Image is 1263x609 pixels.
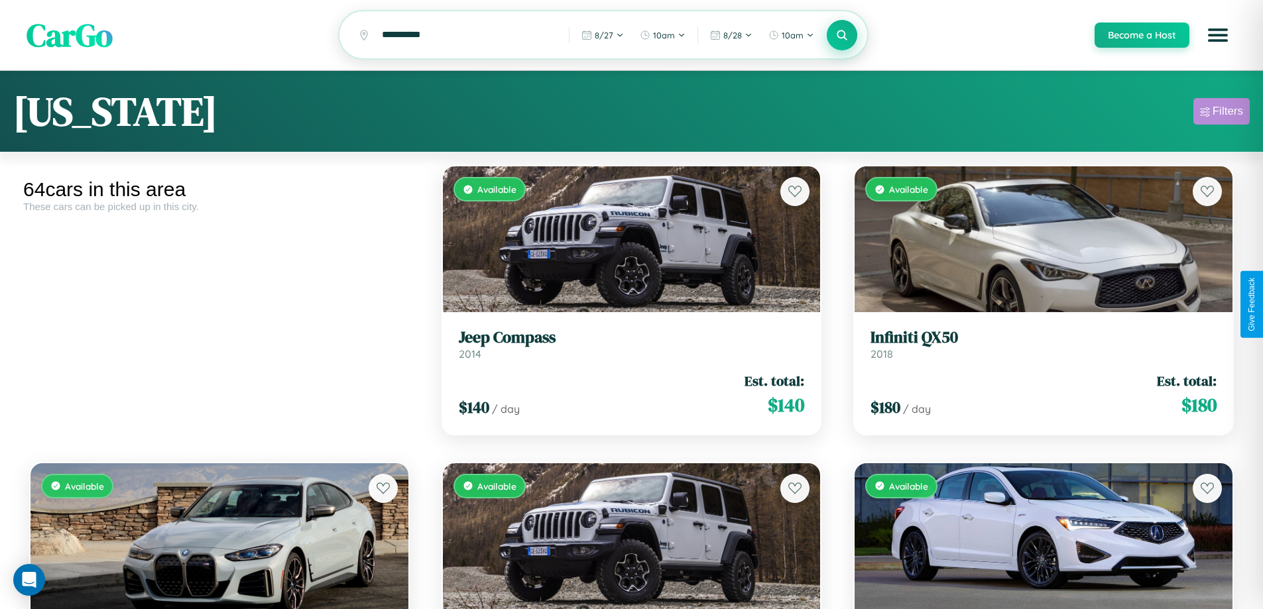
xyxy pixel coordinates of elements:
span: / day [492,402,520,415]
span: 10am [782,30,804,40]
button: 8/28 [703,25,759,46]
span: $ 180 [1181,392,1217,418]
div: Filters [1213,105,1243,118]
button: 10am [633,25,692,46]
span: 8 / 28 [723,30,742,40]
div: These cars can be picked up in this city. [23,201,416,212]
span: CarGo [27,13,113,57]
a: Jeep Compass2014 [459,328,805,360]
span: Available [477,184,516,195]
a: Infiniti QX502018 [871,328,1217,360]
button: Become a Host [1095,23,1189,48]
h1: [US_STATE] [13,84,217,138]
span: 2014 [459,347,481,360]
div: Give Feedback [1247,278,1256,331]
button: 8/27 [575,25,631,46]
span: Available [477,480,516,492]
h3: Jeep Compass [459,328,805,347]
span: / day [903,402,931,415]
span: Available [65,480,104,492]
span: $ 180 [871,396,900,418]
button: 10am [762,25,821,46]
h3: Infiniti QX50 [871,328,1217,347]
span: 2018 [871,347,893,360]
span: Est. total: [1157,371,1217,390]
div: Open Intercom Messenger [13,564,45,596]
span: 10am [653,30,675,40]
span: $ 140 [768,392,804,418]
span: Est. total: [745,371,804,390]
span: Available [889,480,928,492]
div: 64 cars in this area [23,178,416,201]
span: $ 140 [459,396,489,418]
button: Filters [1193,98,1250,125]
button: Open menu [1199,17,1236,54]
span: Available [889,184,928,195]
span: 8 / 27 [595,30,613,40]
